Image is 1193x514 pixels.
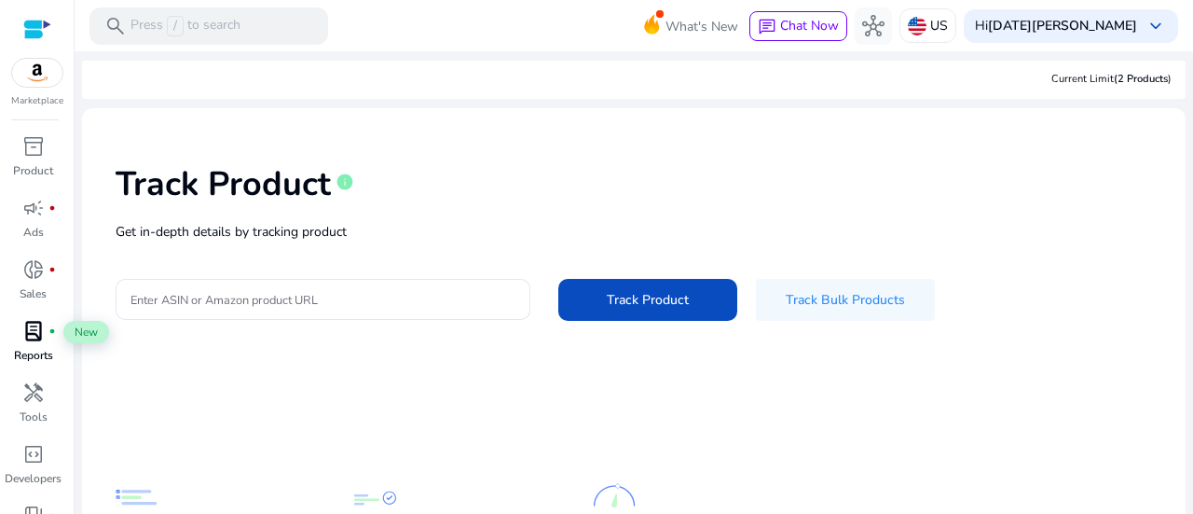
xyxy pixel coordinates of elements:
[14,347,53,364] p: Reports
[336,173,354,191] span: info
[758,18,776,36] span: chat
[48,204,56,212] span: fiber_manual_record
[930,9,948,42] p: US
[167,16,184,36] span: /
[756,279,935,321] button: Track Bulk Products
[1051,72,1172,88] div: Current Limit )
[1114,72,1168,86] span: (2 Products
[22,382,45,404] span: handyman
[855,7,892,45] button: hub
[22,320,45,342] span: lab_profile
[22,197,45,219] span: campaign
[988,17,1137,35] b: [DATE][PERSON_NAME]
[23,224,44,241] p: Ads
[11,94,63,108] p: Marketplace
[22,258,45,281] span: donut_small
[104,15,127,37] span: search
[786,290,905,310] span: Track Bulk Products
[749,11,847,41] button: chatChat Now
[116,164,331,204] h1: Track Product
[1145,15,1167,37] span: keyboard_arrow_down
[558,279,737,321] button: Track Product
[116,222,1152,242] p: Get in-depth details by tracking product
[13,162,53,179] p: Product
[607,290,689,310] span: Track Product
[975,20,1137,33] p: Hi
[130,16,240,36] p: Press to search
[48,266,56,273] span: fiber_manual_record
[665,10,738,43] span: What's New
[22,443,45,465] span: code_blocks
[63,321,109,343] span: New
[48,327,56,335] span: fiber_manual_record
[908,17,926,35] img: us.svg
[862,15,884,37] span: hub
[12,59,62,87] img: amazon.svg
[20,285,47,302] p: Sales
[5,470,62,487] p: Developers
[20,409,48,425] p: Tools
[22,135,45,158] span: inventory_2
[780,17,839,35] span: Chat Now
